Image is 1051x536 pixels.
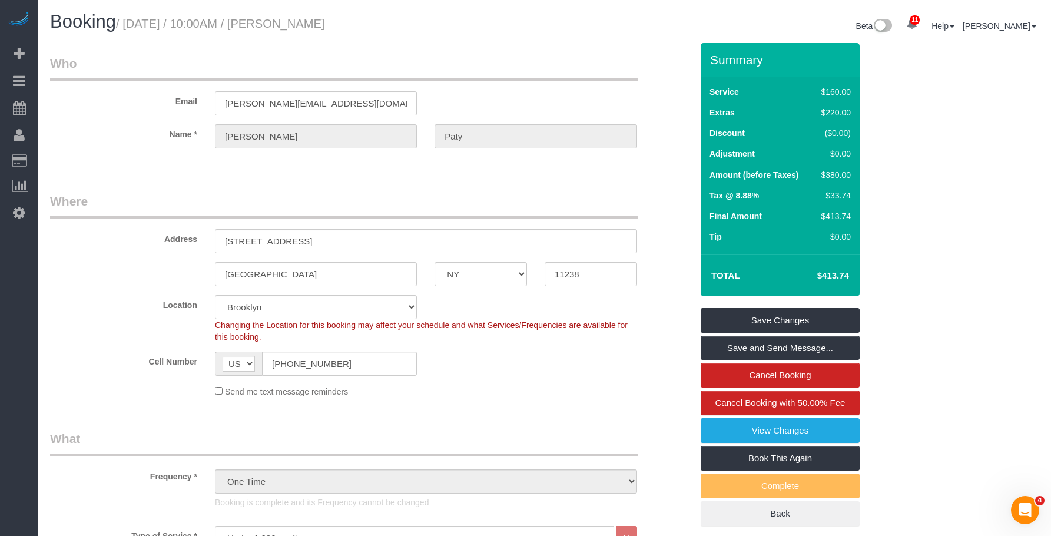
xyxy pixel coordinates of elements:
[225,387,348,396] span: Send me text message reminders
[709,148,755,160] label: Adjustment
[41,295,206,311] label: Location
[41,352,206,368] label: Cell Number
[7,12,31,28] img: Automaid Logo
[701,418,860,443] a: View Changes
[709,231,722,243] label: Tip
[900,12,923,38] a: 11
[215,262,417,286] input: City
[817,190,851,201] div: $33.74
[50,430,638,456] legend: What
[262,352,417,376] input: Cell Number
[709,210,762,222] label: Final Amount
[817,107,851,118] div: $220.00
[709,86,739,98] label: Service
[873,19,892,34] img: New interface
[41,229,206,245] label: Address
[709,107,735,118] label: Extras
[41,466,206,482] label: Frequency *
[1011,496,1039,524] iframe: Intercom live chat
[931,21,954,31] a: Help
[701,363,860,388] a: Cancel Booking
[856,21,893,31] a: Beta
[709,169,798,181] label: Amount (before Taxes)
[782,271,849,281] h4: $413.74
[701,446,860,471] a: Book This Again
[50,193,638,219] legend: Where
[701,391,860,415] a: Cancel Booking with 50.00% Fee
[711,270,740,280] strong: Total
[963,21,1036,31] a: [PERSON_NAME]
[215,320,628,342] span: Changing the Location for this booking may affect your schedule and what Services/Frequencies are...
[545,262,637,286] input: Zip Code
[817,127,851,139] div: ($0.00)
[817,86,851,98] div: $160.00
[701,336,860,360] a: Save and Send Message...
[710,53,854,67] h3: Summary
[817,231,851,243] div: $0.00
[215,91,417,115] input: Email
[709,190,759,201] label: Tax @ 8.88%
[435,124,636,148] input: Last Name
[817,148,851,160] div: $0.00
[50,11,116,32] span: Booking
[709,127,745,139] label: Discount
[50,55,638,81] legend: Who
[41,91,206,107] label: Email
[817,169,851,181] div: $380.00
[715,398,846,408] span: Cancel Booking with 50.00% Fee
[1035,496,1045,505] span: 4
[215,497,637,508] p: Booking is complete and its Frequency cannot be changed
[910,15,920,25] span: 11
[701,308,860,333] a: Save Changes
[215,124,417,148] input: First Name
[701,501,860,526] a: Back
[41,124,206,140] label: Name *
[116,17,324,30] small: / [DATE] / 10:00AM / [PERSON_NAME]
[817,210,851,222] div: $413.74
